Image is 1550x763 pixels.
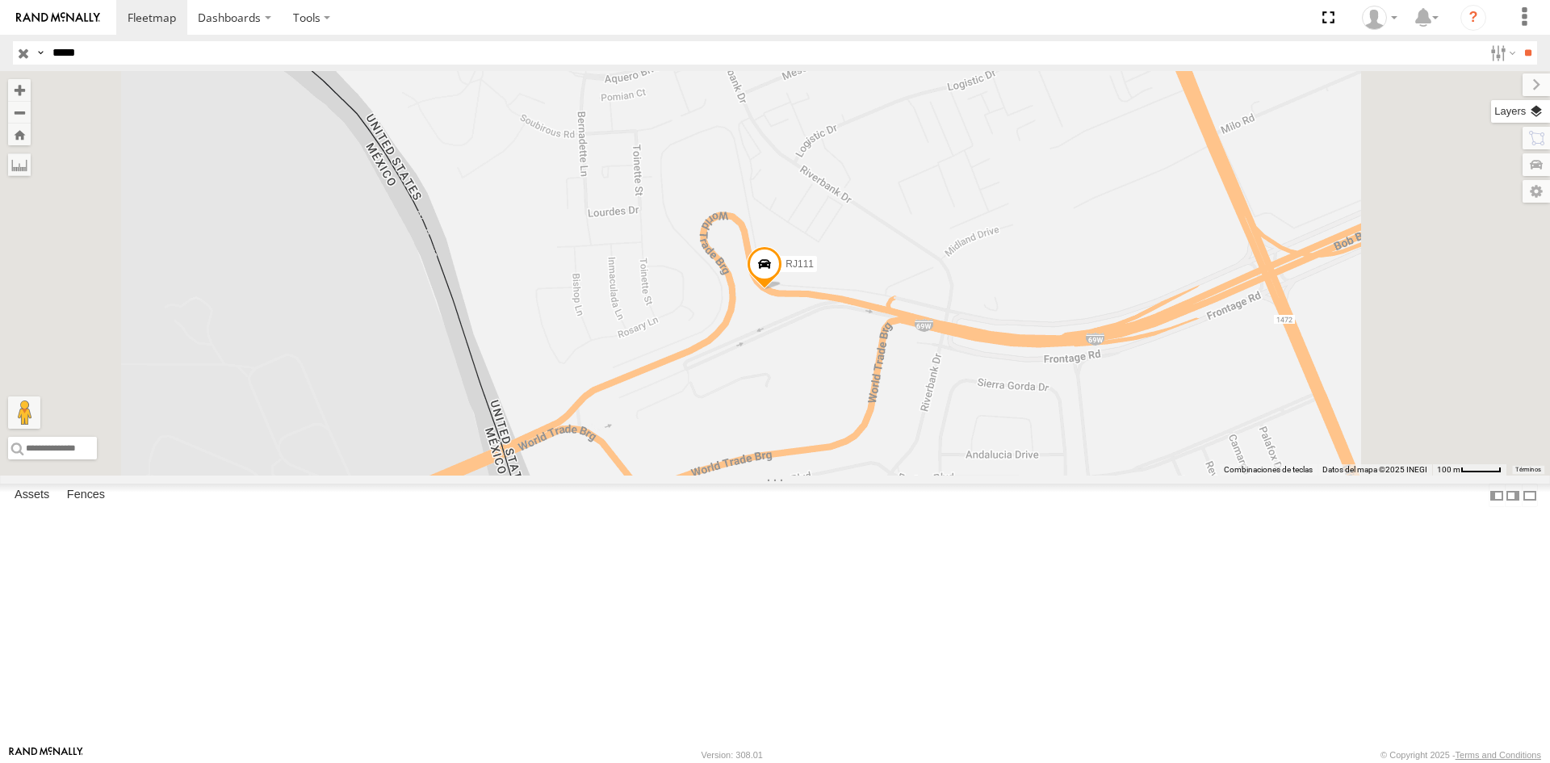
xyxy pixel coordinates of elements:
[8,101,31,124] button: Zoom out
[1522,484,1538,507] label: Hide Summary Table
[1460,5,1486,31] i: ?
[34,41,47,65] label: Search Query
[785,258,814,270] span: RJ111
[8,79,31,101] button: Zoom in
[1380,750,1541,760] div: © Copyright 2025 -
[16,12,100,23] img: rand-logo.svg
[6,484,57,507] label: Assets
[702,750,763,760] div: Version: 308.01
[8,153,31,176] label: Measure
[1432,464,1506,476] button: Escala del mapa: 100 m por 47 píxeles
[1356,6,1403,30] div: Pablo Ruiz
[1515,467,1541,473] a: Términos (se abre en una nueva pestaña)
[9,747,83,763] a: Visit our Website
[59,484,113,507] label: Fences
[1456,750,1541,760] a: Terms and Conditions
[8,396,40,429] button: Arrastra al hombrecito al mapa para abrir Street View
[1505,484,1521,507] label: Dock Summary Table to the Right
[8,124,31,145] button: Zoom Home
[1322,465,1427,474] span: Datos del mapa ©2025 INEGI
[1489,484,1505,507] label: Dock Summary Table to the Left
[1523,180,1550,203] label: Map Settings
[1224,464,1313,476] button: Combinaciones de teclas
[1484,41,1519,65] label: Search Filter Options
[1437,465,1460,474] span: 100 m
